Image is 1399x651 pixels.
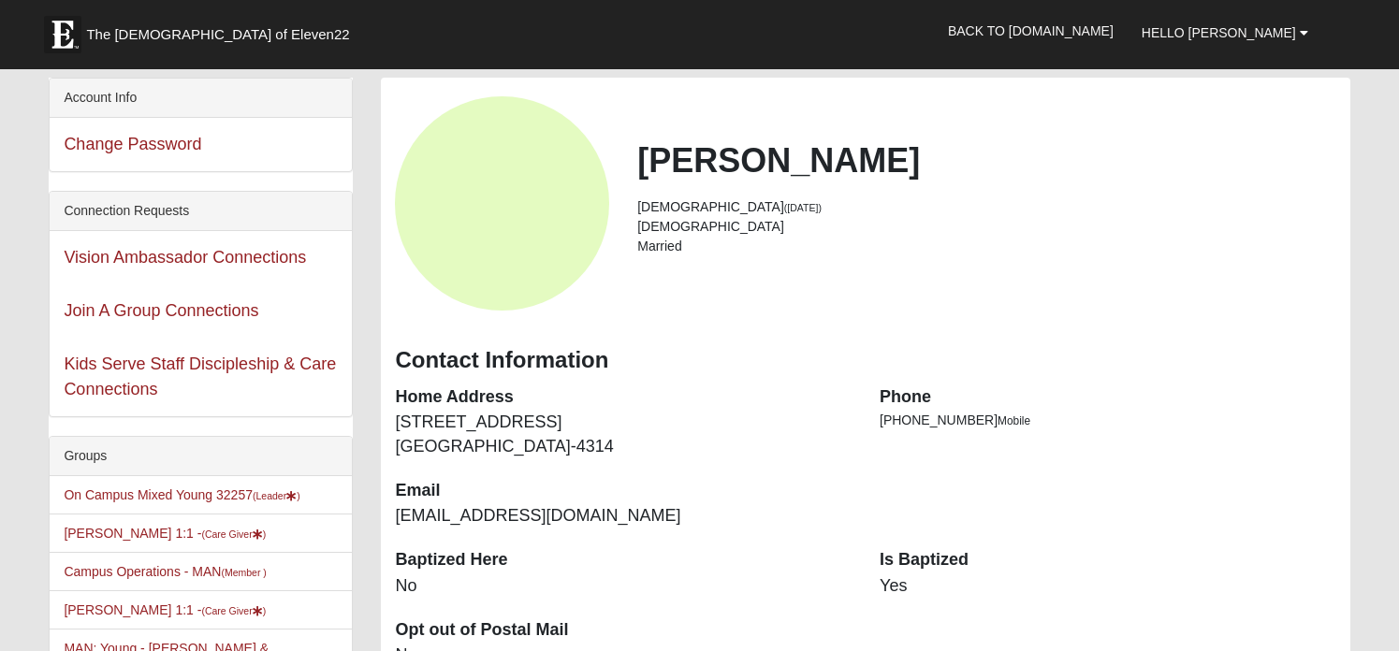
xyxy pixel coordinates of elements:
dd: No [395,574,852,599]
a: Hello [PERSON_NAME] [1128,9,1322,56]
span: The [DEMOGRAPHIC_DATA] of Eleven22 [86,25,349,44]
dd: [STREET_ADDRESS] [GEOGRAPHIC_DATA]-4314 [395,411,852,458]
small: (Member ) [221,567,266,578]
h2: [PERSON_NAME] [637,140,1335,181]
dt: Baptized Here [395,548,852,572]
a: On Campus Mixed Young 32257(Leader) [64,487,299,502]
li: [PHONE_NUMBER] [880,411,1336,430]
dt: Opt out of Postal Mail [395,618,852,643]
a: Kids Serve Staff Discipleship & Care Connections [64,354,336,398]
dt: Phone [880,385,1336,410]
div: Groups [50,437,352,476]
a: Join A Group Connections [64,301,258,320]
dt: Is Baptized [880,548,1336,572]
div: Connection Requests [50,192,352,231]
img: Eleven22 logo [44,16,81,53]
span: Mobile [998,414,1030,427]
small: ([DATE]) [784,202,822,213]
a: Back to [DOMAIN_NAME] [934,7,1128,54]
dt: Email [395,479,852,503]
small: (Leader ) [253,490,300,501]
li: Married [637,237,1335,256]
h3: Contact Information [395,347,1335,374]
dd: [EMAIL_ADDRESS][DOMAIN_NAME] [395,504,852,528]
a: Change Password [64,135,201,153]
a: Campus Operations - MAN(Member ) [64,564,266,579]
small: (Care Giver ) [201,605,266,616]
li: [DEMOGRAPHIC_DATA] [637,217,1335,237]
a: Vision Ambassador Connections [64,248,306,267]
dd: Yes [880,574,1336,599]
a: View Fullsize Photo [395,96,609,311]
a: [PERSON_NAME] 1:1 -(Care Giver) [64,602,266,617]
a: [PERSON_NAME] 1:1 -(Care Giver) [64,526,266,541]
small: (Care Giver ) [201,528,266,540]
div: Account Info [50,79,352,118]
li: [DEMOGRAPHIC_DATA] [637,197,1335,217]
dt: Home Address [395,385,852,410]
span: Hello [PERSON_NAME] [1142,25,1296,40]
a: The [DEMOGRAPHIC_DATA] of Eleven22 [35,7,409,53]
